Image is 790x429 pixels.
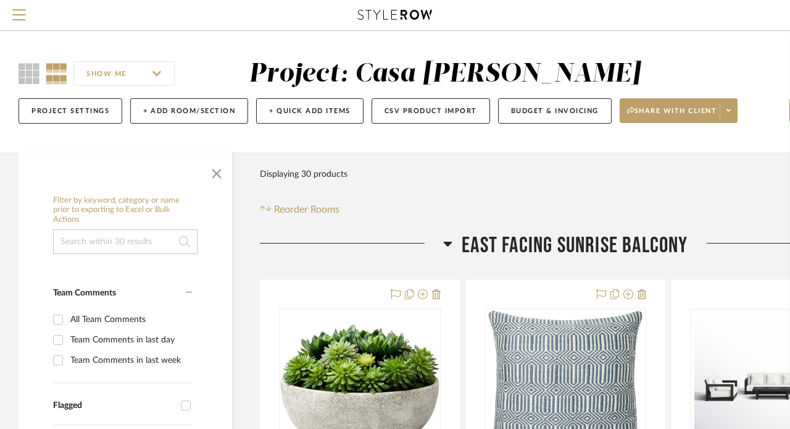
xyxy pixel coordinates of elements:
div: All Team Comments [70,310,189,329]
div: Displaying 30 products [260,162,347,187]
button: Reorder Rooms [260,202,339,217]
div: Team Comments in last week [70,350,189,370]
div: Team Comments in last day [70,330,189,350]
button: Share with client [620,98,738,123]
div: Project: Casa [PERSON_NAME] [249,61,641,87]
div: Flagged [53,401,175,411]
button: Project Settings [19,98,122,124]
button: Close [204,159,229,184]
button: Budget & Invoicing [498,98,612,124]
span: Share with client [627,106,717,125]
span: Team Comments [53,289,116,297]
span: Reorder Rooms [274,202,339,217]
button: CSV Product Import [372,98,490,124]
button: + Add Room/Section [130,98,248,124]
button: + Quick Add Items [256,98,364,124]
span: East Facing Sunrise Balcony [462,232,688,259]
input: Search within 30 results [53,229,197,254]
h6: Filter by keyword, category or name prior to exporting to Excel or Bulk Actions [53,196,197,225]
